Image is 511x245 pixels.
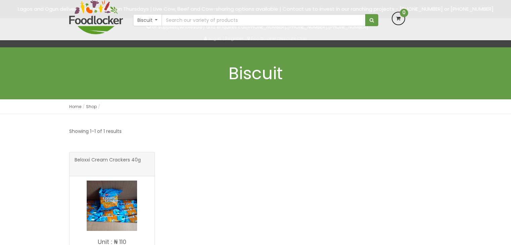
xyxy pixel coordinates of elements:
[133,14,162,26] button: Biscuit
[87,181,137,231] img: Beloxxi Cream Crackers 40g
[400,9,408,17] span: 0
[69,64,442,83] h1: Biscuit
[75,157,141,171] span: Beloxxi Cream Crackers 40g
[69,104,81,109] a: Home
[86,104,97,109] a: Shop
[69,128,122,135] p: Showing 1–1 of 1 results
[162,14,365,26] input: Search our variety of products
